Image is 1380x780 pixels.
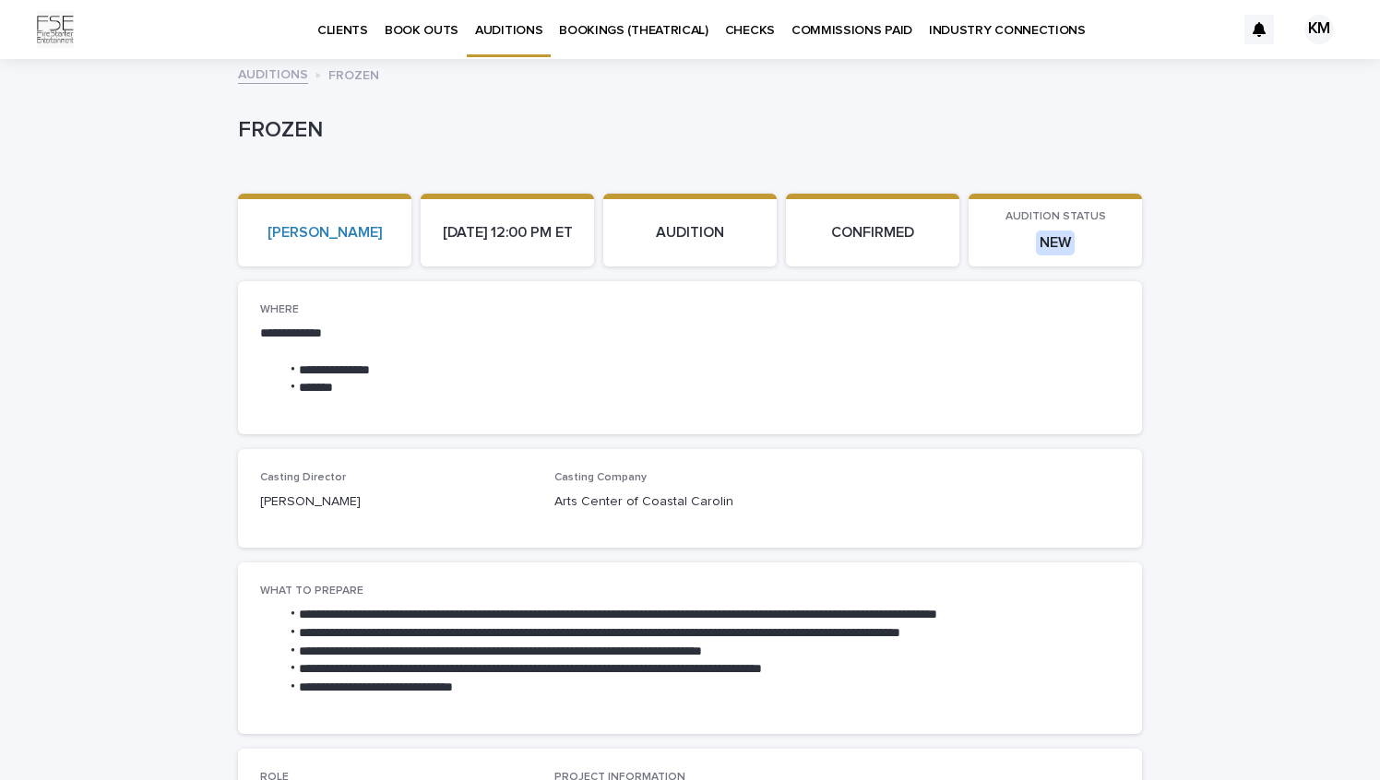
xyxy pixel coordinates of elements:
[554,492,827,512] p: Arts Center of Coastal Carolin
[260,304,299,315] span: WHERE
[1304,15,1334,44] div: KM
[1036,230,1075,255] div: NEW
[1005,211,1106,222] span: AUDITION STATUS
[432,224,583,242] p: [DATE] 12:00 PM ET
[328,64,379,84] p: FROZEN
[268,224,382,242] a: [PERSON_NAME]
[260,492,532,512] p: [PERSON_NAME]
[797,224,948,242] p: CONFIRMED
[238,117,1135,144] p: FROZEN
[37,11,74,48] img: Km9EesSdRbS9ajqhBzyo
[614,224,766,242] p: AUDITION
[554,472,647,483] span: Casting Company
[260,472,346,483] span: Casting Director
[238,63,308,84] a: AUDITIONS
[260,585,363,597] span: WHAT TO PREPARE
